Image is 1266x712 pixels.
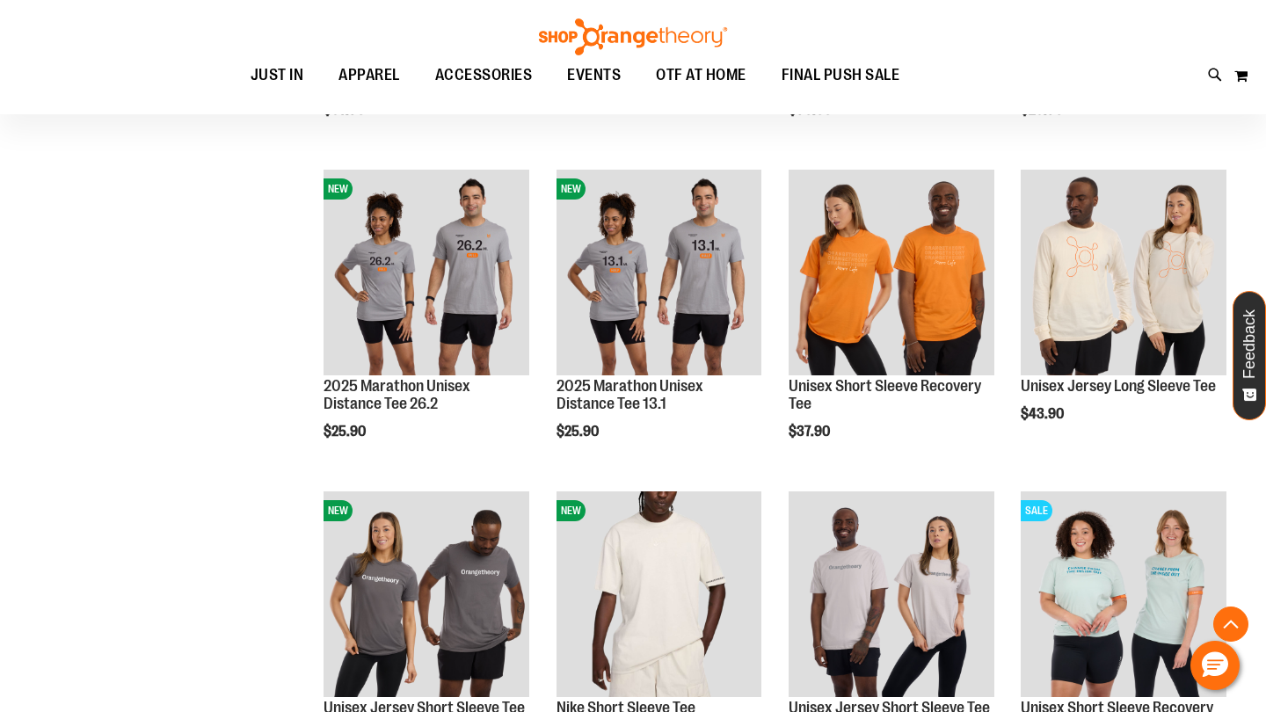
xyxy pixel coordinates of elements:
[536,18,730,55] img: Shop Orangetheory
[1241,309,1258,379] span: Feedback
[638,55,764,96] a: OTF AT HOME
[1021,377,1216,395] a: Unisex Jersey Long Sleeve Tee
[1021,170,1226,378] a: Unisex Jersey Long Sleeve Tee
[557,500,586,521] span: NEW
[321,55,418,95] a: APPAREL
[418,55,550,96] a: ACCESSORIES
[789,491,994,697] img: OTF Unisex Jersey SS Tee Grey
[1012,161,1235,467] div: product
[557,491,762,700] a: Nike Short Sleeve TeeNEW
[557,377,703,412] a: 2025 Marathon Unisex Distance Tee 13.1
[435,55,533,95] span: ACCESSORIES
[324,491,529,697] img: Unisex Jersey Short Sleeve Tee
[656,55,746,95] span: OTF AT HOME
[782,55,900,95] span: FINAL PUSH SALE
[1213,607,1248,642] button: Back To Top
[1021,491,1226,700] a: Main of 2024 AUGUST Unisex Short Sleeve Recovery TeeSALE
[324,491,529,700] a: Unisex Jersey Short Sleeve TeeNEW
[557,178,586,200] span: NEW
[1190,641,1240,690] button: Hello, have a question? Let’s chat.
[1021,170,1226,375] img: Unisex Jersey Long Sleeve Tee
[324,170,529,378] a: 2025 Marathon Unisex Distance Tee 26.2NEW
[549,55,638,96] a: EVENTS
[764,55,918,96] a: FINAL PUSH SALE
[338,55,400,95] span: APPAREL
[251,55,304,95] span: JUST IN
[324,500,353,521] span: NEW
[567,55,621,95] span: EVENTS
[789,170,994,378] a: Unisex Short Sleeve Recovery Tee
[789,424,833,440] span: $37.90
[324,377,470,412] a: 2025 Marathon Unisex Distance Tee 26.2
[557,170,762,375] img: 2025 Marathon Unisex Distance Tee 13.1
[324,424,368,440] span: $25.90
[324,178,353,200] span: NEW
[315,161,538,483] div: product
[780,161,1003,483] div: product
[789,377,981,412] a: Unisex Short Sleeve Recovery Tee
[548,161,771,483] div: product
[233,55,322,96] a: JUST IN
[789,491,994,700] a: OTF Unisex Jersey SS Tee Grey
[1021,500,1052,521] span: SALE
[1021,406,1066,422] span: $43.90
[557,170,762,378] a: 2025 Marathon Unisex Distance Tee 13.1NEW
[1233,291,1266,420] button: Feedback - Show survey
[557,424,601,440] span: $25.90
[789,170,994,375] img: Unisex Short Sleeve Recovery Tee
[557,491,762,697] img: Nike Short Sleeve Tee
[1021,491,1226,697] img: Main of 2024 AUGUST Unisex Short Sleeve Recovery Tee
[324,170,529,375] img: 2025 Marathon Unisex Distance Tee 26.2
